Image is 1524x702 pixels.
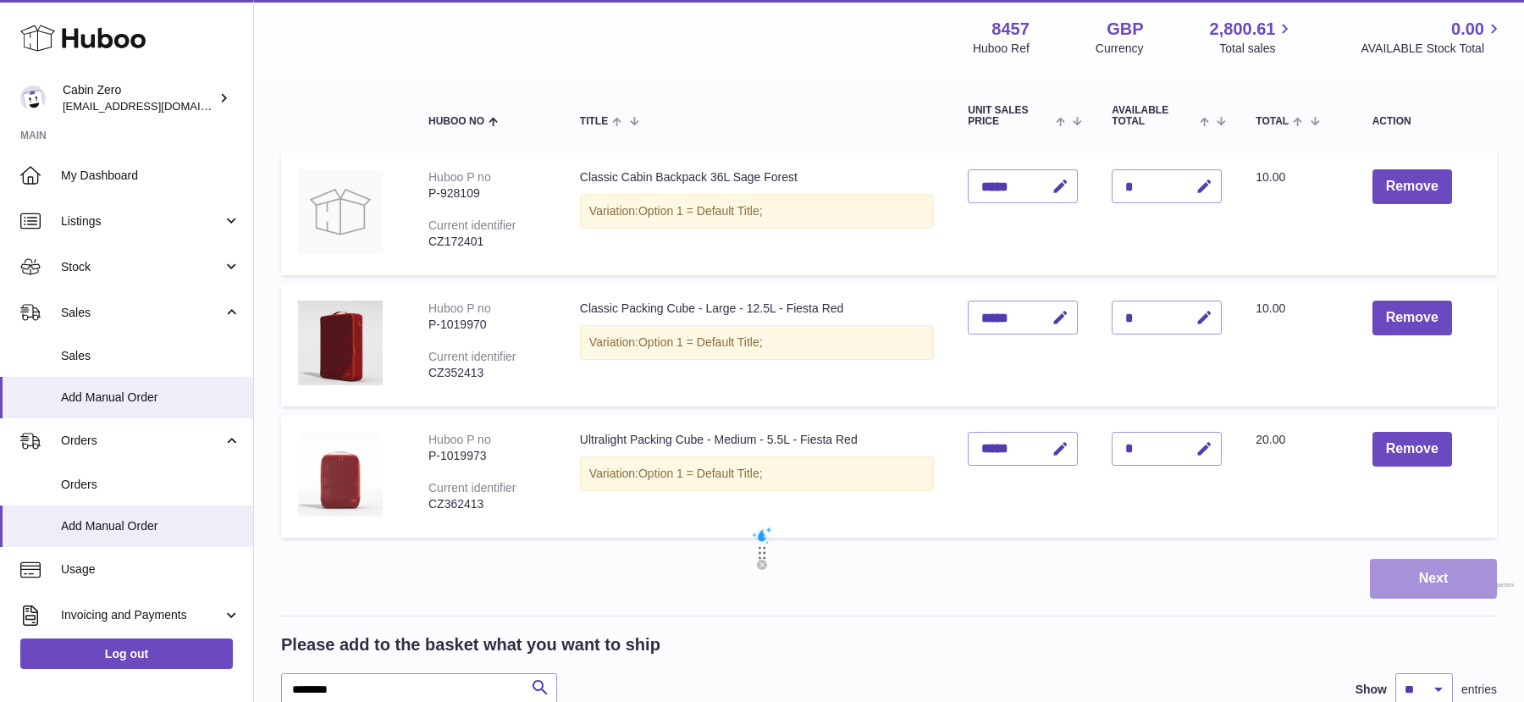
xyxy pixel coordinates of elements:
button: Next [1370,559,1497,599]
span: My Dashboard [61,168,240,184]
td: Classic Cabin Backpack 36L Sage Forest [563,152,951,275]
div: P-1019973 [428,448,546,464]
span: Option 1 = Default Title; [638,204,763,218]
span: Option 1 = Default Title; [638,467,763,480]
span: Stock [61,259,223,275]
span: Huboo no [428,116,484,127]
span: Total [1256,116,1289,127]
img: huboo@cabinzero.com [20,86,46,111]
td: Classic Packing Cube - Large - 12.5L - Fiesta Red [563,284,951,406]
span: Listings [61,213,223,229]
a: Log out [20,638,233,669]
span: 0.00 [1451,18,1484,41]
div: Currency [1096,41,1144,57]
span: Sales [61,348,240,364]
span: Title [580,116,608,127]
img: Ultralight Packing Cube - Medium - 5.5L - Fiesta Red [298,432,383,517]
div: Current identifier [428,218,516,232]
button: Remove [1372,301,1452,335]
div: Huboo P no [428,433,491,446]
div: Current identifier [428,481,516,495]
span: used queries [1480,581,1514,589]
span: 2,800.61 [1210,18,1276,41]
button: Remove [1372,169,1452,204]
img: Classic Packing Cube - Large - 12.5L - Fiesta Red [298,301,383,385]
span: 10.00 [1256,301,1285,315]
a: 0.00 AVAILABLE Stock Total [1361,18,1504,57]
div: Huboo Ref [973,41,1030,57]
button: Remove [1372,432,1452,467]
span: Orders [61,477,240,493]
span: Orders [61,433,223,449]
div: CZ172401 [428,234,546,250]
div: Huboo P no [428,170,491,184]
span: Total sales [1219,41,1295,57]
strong: 8457 [991,18,1030,41]
span: [EMAIL_ADDRESS][DOMAIN_NAME] [63,99,249,113]
a: 2,800.61 Total sales [1210,18,1295,57]
span: 20.00 [1256,433,1285,446]
h2: Please add to the basket what you want to ship [281,633,660,656]
div: Variation: [580,194,934,229]
div: Action [1372,116,1480,127]
div: Huboo P no [428,301,491,315]
div: Current identifier [428,350,516,363]
span: Add Manual Order [61,518,240,534]
div: P-928109 [428,185,546,202]
div: CZ362413 [428,496,546,512]
span: AVAILABLE Stock Total [1361,41,1504,57]
td: Ultralight Packing Cube - Medium - 5.5L - Fiesta Red [563,415,951,538]
strong: GBP [1107,18,1143,41]
span: Sales [61,305,223,321]
span: Invoicing and Payments [61,607,223,623]
span: entries [1461,682,1497,698]
div: CZ352413 [428,365,546,381]
img: Classic Cabin Backpack 36L Sage Forest [298,169,383,254]
span: Unit Sales Price [968,105,1052,127]
span: Add Manual Order [61,390,240,406]
span: Usage [61,561,240,578]
label: Show [1356,682,1387,698]
span: 10.00 [1256,170,1285,184]
span: 0 / 0 [1480,570,1514,581]
div: Variation: [580,456,934,491]
span: AVAILABLE Total [1112,105,1195,127]
div: P-1019970 [428,317,546,333]
span: Option 1 = Default Title; [638,335,763,349]
div: Variation: [580,325,934,360]
div: Cabin Zero [63,82,215,114]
